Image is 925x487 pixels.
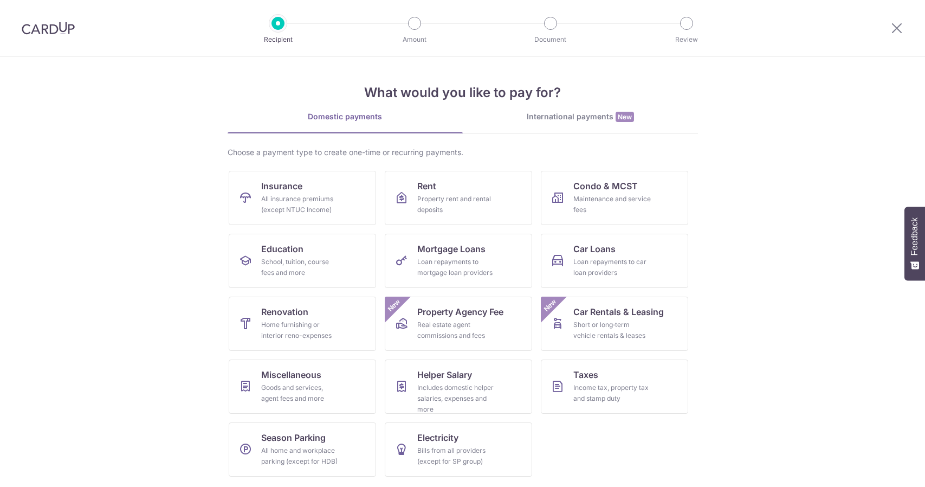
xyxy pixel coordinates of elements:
span: New [616,112,634,122]
span: Mortgage Loans [417,242,486,255]
p: Document [510,34,591,45]
span: Electricity [417,431,458,444]
a: Helper SalaryIncludes domestic helper salaries, expenses and more [385,360,532,414]
div: Choose a payment type to create one-time or recurring payments. [228,147,698,158]
div: All insurance premiums (except NTUC Income) [261,194,339,215]
div: Short or long‑term vehicle rentals & leases [573,319,651,341]
div: Real estate agent commissions and fees [417,319,495,341]
span: Helper Salary [417,368,472,381]
a: EducationSchool, tuition, course fees and more [229,234,376,288]
div: Includes domestic helper salaries, expenses and more [417,382,495,415]
span: Condo & MCST [573,180,638,193]
h4: What would you like to pay for? [228,83,698,102]
span: Car Loans [573,242,616,255]
a: InsuranceAll insurance premiums (except NTUC Income) [229,171,376,225]
div: International payments [463,111,698,123]
span: Property Agency Fee [417,305,503,318]
span: Education [261,242,303,255]
div: Loan repayments to car loan providers [573,257,651,278]
span: Car Rentals & Leasing [573,305,664,318]
a: Season ParkingAll home and workplace parking (except for HDB) [229,422,376,477]
div: Domestic payments [228,111,463,122]
a: RenovationHome furnishing or interior reno-expenses [229,297,376,351]
a: Condo & MCSTMaintenance and service fees [541,171,688,225]
span: Miscellaneous [261,368,321,381]
div: Bills from all providers (except for SP group) [417,445,495,467]
a: Mortgage LoansLoan repayments to mortgage loan providers [385,234,532,288]
a: TaxesIncome tax, property tax and stamp duty [541,360,688,414]
div: Home furnishing or interior reno-expenses [261,319,339,341]
p: Review [646,34,727,45]
span: Insurance [261,180,302,193]
div: Goods and services, agent fees and more [261,382,339,404]
span: Season Parking [261,431,326,444]
p: Recipient [238,34,318,45]
span: Renovation [261,305,308,318]
span: Taxes [573,368,598,381]
p: Amount [374,34,455,45]
div: Loan repayments to mortgage loan providers [417,257,495,278]
div: School, tuition, course fees and more [261,257,339,278]
img: CardUp [22,22,75,35]
a: Property Agency FeeReal estate agent commissions and feesNew [385,297,532,351]
a: MiscellaneousGoods and services, agent fees and more [229,360,376,414]
span: Rent [417,180,436,193]
a: Car Rentals & LeasingShort or long‑term vehicle rentals & leasesNew [541,297,688,351]
a: Car LoansLoan repayments to car loan providers [541,234,688,288]
div: All home and workplace parking (except for HDB) [261,445,339,467]
span: New [541,297,559,315]
a: ElectricityBills from all providers (except for SP group) [385,422,532,477]
div: Property rent and rental deposits [417,194,495,215]
div: Maintenance and service fees [573,194,651,215]
button: Feedback - Show survey [904,207,925,280]
span: Feedback [910,217,920,255]
span: New [385,297,403,315]
div: Income tax, property tax and stamp duty [573,382,651,404]
a: RentProperty rent and rental deposits [385,171,532,225]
